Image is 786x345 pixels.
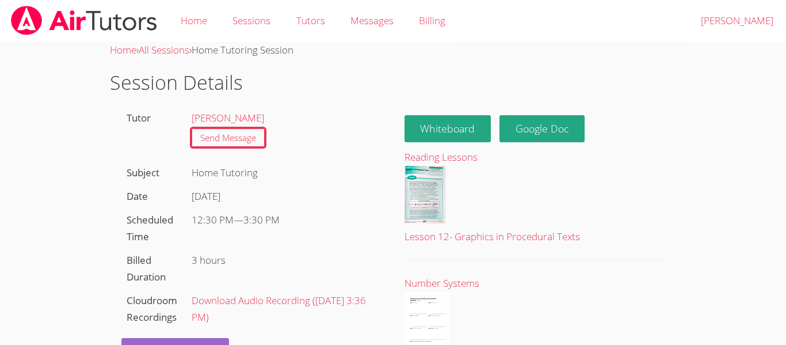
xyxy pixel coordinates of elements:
[110,42,676,59] div: › ›
[139,43,189,56] a: All Sessions
[350,14,394,27] span: Messages
[192,188,376,205] div: [DATE]
[192,213,234,226] span: 12:30 PM
[192,212,376,229] div: —
[127,213,173,243] label: Scheduled Time
[127,253,166,283] label: Billed Duration
[192,128,265,147] a: Send Message
[243,213,280,226] span: 3:30 PM
[192,111,264,124] a: [PERSON_NAME]
[192,294,366,324] a: Download Audio Recording ([DATE] 3:36 PM)
[405,149,665,166] div: Reading Lessons
[110,43,136,56] a: Home
[192,294,366,324] span: [DATE] 3:36 PM
[127,111,151,124] label: Tutor
[499,115,585,142] a: Google Doc
[127,189,148,203] label: Date
[405,166,445,223] img: Lesson%2012-%20Graphics%20in%20Procedural%20Texts.pdf
[10,6,158,35] img: airtutors_banner-c4298cdbf04f3fff15de1276eac7730deb9818008684d7c2e4769d2f7ddbe033.png
[186,161,381,185] div: Home Tutoring
[405,149,665,245] a: Reading LessonsLesson 12- Graphics in Procedural Texts
[127,294,177,324] label: Cloudroom Recordings
[110,68,676,97] h1: Session Details
[127,166,159,179] label: Subject
[192,43,293,56] span: Home Tutoring Session
[405,115,491,142] button: Whiteboard
[405,275,665,292] div: Number Systems
[405,229,665,245] div: Lesson 12- Graphics in Procedural Texts
[186,249,381,272] div: 3 hours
